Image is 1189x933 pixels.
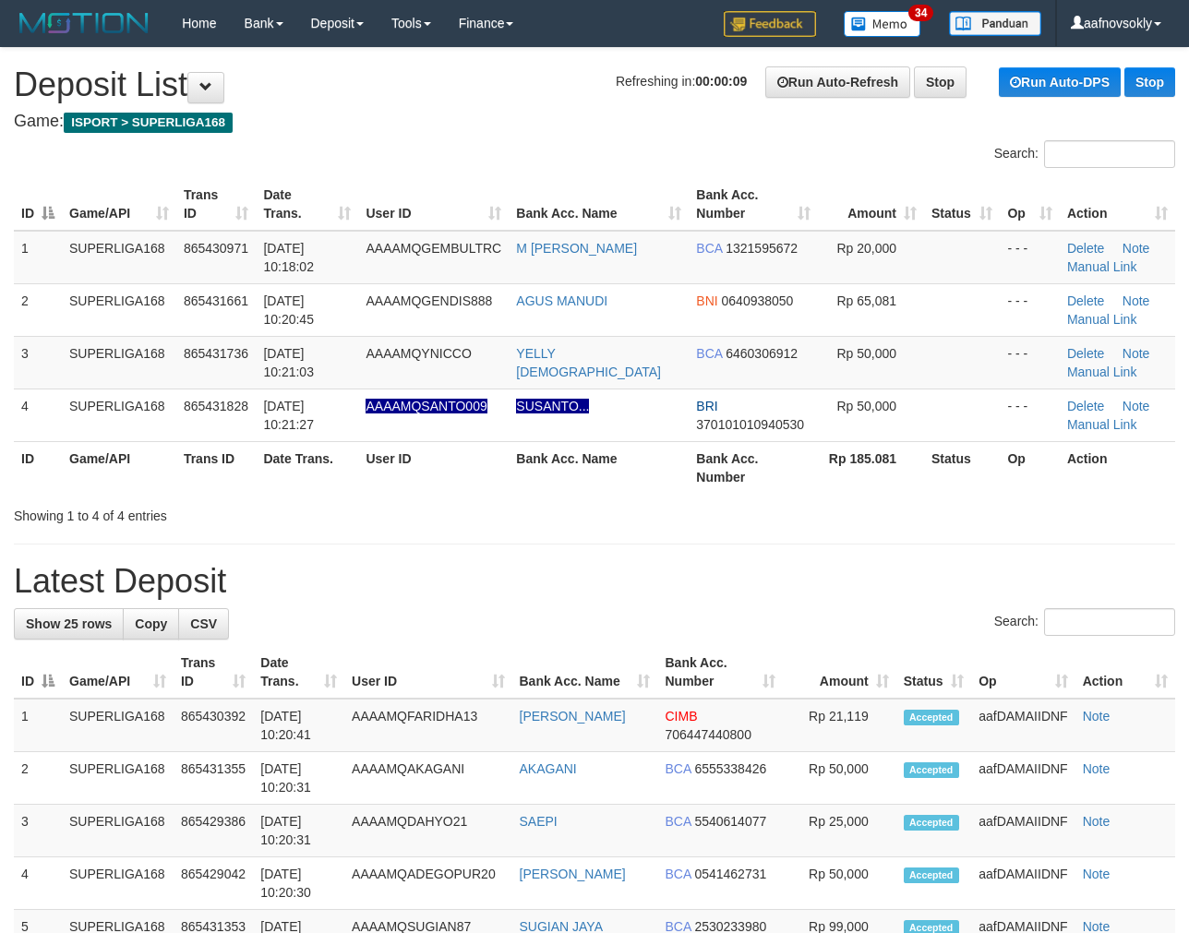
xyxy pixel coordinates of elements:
a: Delete [1067,346,1104,361]
a: Note [1083,709,1111,724]
th: Bank Acc. Number: activate to sort column ascending [689,178,818,231]
th: Date Trans.: activate to sort column ascending [256,178,358,231]
td: SUPERLIGA168 [62,699,174,752]
span: BNI [696,293,717,308]
th: Op: activate to sort column ascending [971,646,1075,699]
th: Op [1000,441,1059,494]
th: Amount: activate to sort column ascending [783,646,896,699]
td: [DATE] 10:20:41 [253,699,344,752]
span: Accepted [904,762,959,778]
a: Delete [1067,399,1104,413]
a: CSV [178,608,229,640]
span: 34 [908,5,933,21]
td: - - - [1000,283,1059,336]
td: 865430392 [174,699,253,752]
td: 2 [14,752,62,805]
span: [DATE] 10:21:03 [263,346,314,379]
span: BRI [696,399,717,413]
span: [DATE] 10:20:45 [263,293,314,327]
a: Manual Link [1067,417,1137,432]
span: Rp 50,000 [836,399,896,413]
td: 3 [14,805,62,857]
img: panduan.png [949,11,1041,36]
img: MOTION_logo.png [14,9,154,37]
span: Copy 6555338426 to clipboard [694,761,766,776]
label: Search: [994,140,1175,168]
td: 865429386 [174,805,253,857]
th: User ID: activate to sort column ascending [344,646,511,699]
td: 2 [14,283,62,336]
th: Game/API: activate to sort column ascending [62,178,176,231]
td: AAAAMQDAHYO21 [344,805,511,857]
a: Run Auto-DPS [999,67,1121,97]
span: BCA [665,867,691,881]
td: Rp 50,000 [783,752,896,805]
a: Show 25 rows [14,608,124,640]
td: 865429042 [174,857,253,910]
th: Bank Acc. Name [509,441,689,494]
th: Bank Acc. Name: activate to sort column ascending [512,646,658,699]
img: Feedback.jpg [724,11,816,37]
a: Delete [1067,293,1104,308]
div: Showing 1 to 4 of 4 entries [14,499,482,525]
span: CSV [190,616,217,631]
span: [DATE] 10:18:02 [263,241,314,274]
a: Stop [1124,67,1175,97]
td: 865431355 [174,752,253,805]
span: Copy 1321595672 to clipboard [726,241,798,256]
span: BCA [696,346,722,361]
td: AAAAMQFARIDHA13 [344,699,511,752]
td: [DATE] 10:20:30 [253,857,344,910]
th: Trans ID: activate to sort column ascending [174,646,253,699]
span: Copy [135,616,167,631]
th: Date Trans. [256,441,358,494]
input: Search: [1044,608,1175,636]
td: AAAAMQADEGOPUR20 [344,857,511,910]
th: ID [14,441,62,494]
a: Manual Link [1067,365,1137,379]
span: ISPORT > SUPERLIGA168 [64,113,233,133]
td: AAAAMQAKAGANI [344,752,511,805]
th: ID: activate to sort column descending [14,646,62,699]
a: [PERSON_NAME] [520,709,626,724]
a: Note [1083,761,1111,776]
span: Refreshing in: [616,74,747,89]
span: Accepted [904,867,959,883]
th: ID: activate to sort column descending [14,178,62,231]
span: Rp 65,081 [836,293,896,308]
td: SUPERLIGA168 [62,336,176,389]
td: aafDAMAIIDNF [971,752,1075,805]
a: Stop [914,66,967,98]
h4: Game: [14,113,1175,131]
a: Note [1123,293,1150,308]
th: Bank Acc. Number: activate to sort column ascending [657,646,782,699]
a: Manual Link [1067,312,1137,327]
th: Action: activate to sort column ascending [1060,178,1175,231]
span: Copy 370101010940530 to clipboard [696,417,804,432]
a: YELLY [DEMOGRAPHIC_DATA] [516,346,661,379]
img: Button%20Memo.svg [844,11,921,37]
label: Search: [994,608,1175,636]
td: - - - [1000,389,1059,441]
td: Rp 50,000 [783,857,896,910]
span: Accepted [904,710,959,725]
span: Rp 50,000 [836,346,896,361]
td: SUPERLIGA168 [62,389,176,441]
th: Game/API: activate to sort column ascending [62,646,174,699]
a: AGUS MANUDI [516,293,607,308]
td: 4 [14,857,62,910]
th: Bank Acc. Name: activate to sort column ascending [509,178,689,231]
td: 1 [14,699,62,752]
th: Rp 185.081 [818,441,924,494]
span: Accepted [904,815,959,831]
td: SUPERLIGA168 [62,283,176,336]
td: SUPERLIGA168 [62,857,174,910]
td: aafDAMAIIDNF [971,805,1075,857]
td: SUPERLIGA168 [62,805,174,857]
a: Manual Link [1067,259,1137,274]
span: [DATE] 10:21:27 [263,399,314,432]
strong: 00:00:09 [695,74,747,89]
span: AAAAMQGENDIS888 [366,293,492,308]
span: 865430971 [184,241,248,256]
th: Action [1060,441,1175,494]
